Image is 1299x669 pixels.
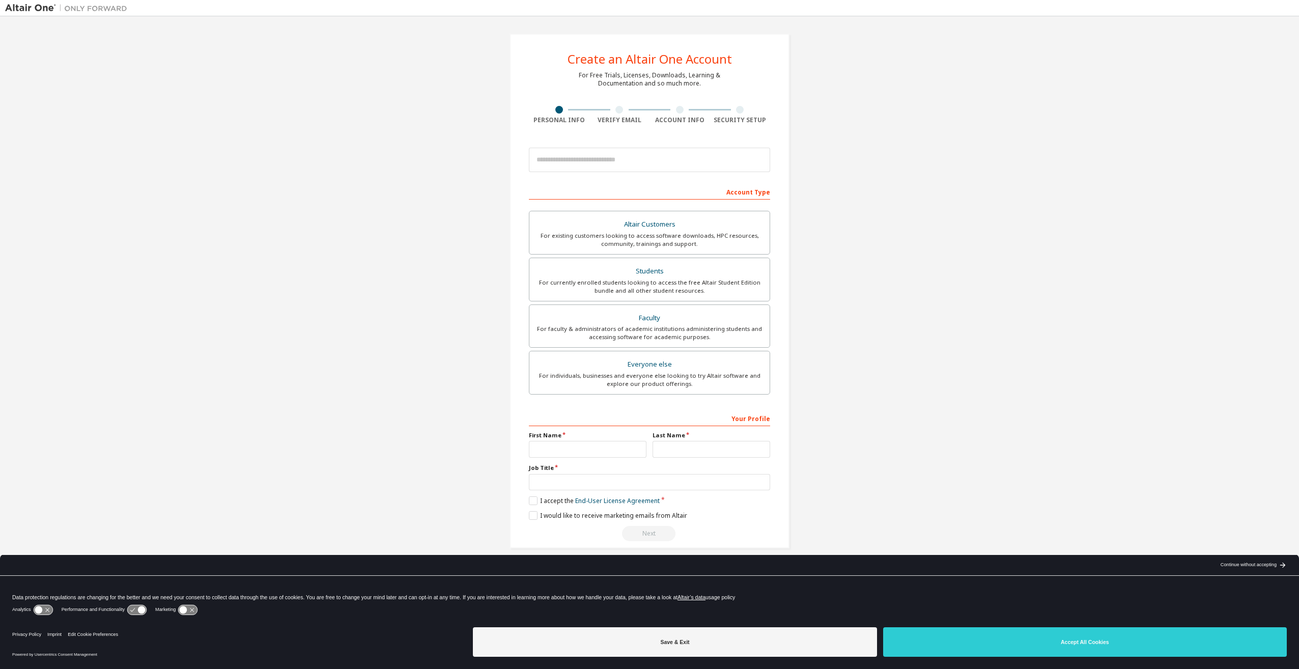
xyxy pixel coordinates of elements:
div: Your Profile [529,410,770,426]
label: I would like to receive marketing emails from Altair [529,511,687,520]
div: Read and acccept EULA to continue [529,526,770,541]
a: End-User License Agreement [575,496,660,505]
div: Faculty [535,311,764,325]
div: For Free Trials, Licenses, Downloads, Learning & Documentation and so much more. [579,71,720,88]
div: Personal Info [529,116,589,124]
div: For existing customers looking to access software downloads, HPC resources, community, trainings ... [535,232,764,248]
div: Everyone else [535,357,764,372]
div: Create an Altair One Account [568,53,732,65]
div: For individuals, businesses and everyone else looking to try Altair software and explore our prod... [535,372,764,388]
img: Altair One [5,3,132,13]
div: Students [535,264,764,278]
label: First Name [529,431,646,439]
label: Job Title [529,464,770,472]
div: Security Setup [710,116,771,124]
div: Account Info [649,116,710,124]
div: Altair Customers [535,217,764,232]
label: Last Name [653,431,770,439]
div: Verify Email [589,116,650,124]
label: I accept the [529,496,660,505]
div: For faculty & administrators of academic institutions administering students and accessing softwa... [535,325,764,341]
div: Account Type [529,183,770,200]
div: For currently enrolled students looking to access the free Altair Student Edition bundle and all ... [535,278,764,295]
